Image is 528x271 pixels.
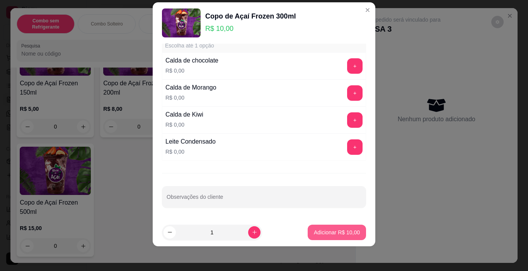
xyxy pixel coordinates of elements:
[165,56,218,65] div: Calda de chocolate
[314,229,360,236] p: Adicionar R$ 10,00
[248,226,261,239] button: increase-product-quantity
[165,148,216,156] p: R$ 0,00
[165,83,216,92] div: Calda de Morango
[165,67,218,75] p: R$ 0,00
[164,226,176,239] button: decrease-product-quantity
[165,137,216,146] div: Leite Condensado
[165,94,216,102] p: R$ 0,00
[165,121,203,129] p: R$ 0,00
[205,23,296,34] p: R$ 10,00
[347,112,363,128] button: add
[165,110,203,119] div: Calda de Kiwi
[361,4,374,16] button: Close
[347,139,363,155] button: add
[205,11,296,22] div: Copo de Açaí Frozen 300ml
[347,85,363,101] button: add
[347,58,363,74] button: add
[308,225,366,240] button: Adicionar R$ 10,00
[167,196,361,204] input: Observações do cliente
[165,42,250,49] div: Escolha até 1 opção
[162,8,201,37] img: product-image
